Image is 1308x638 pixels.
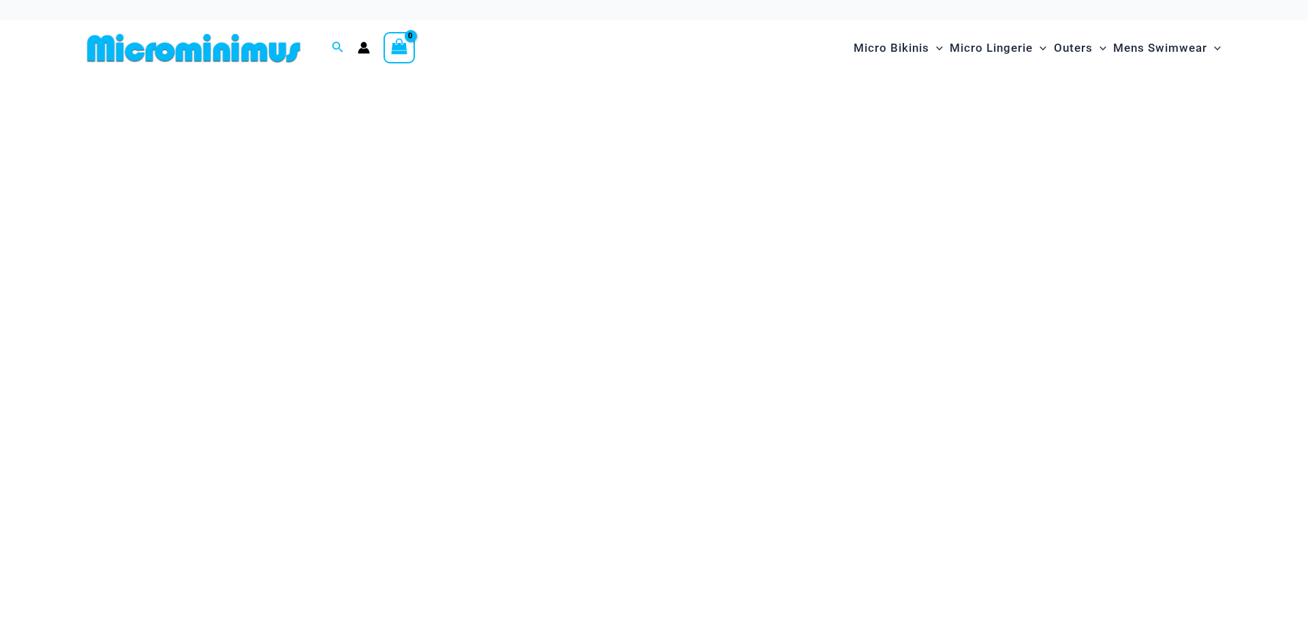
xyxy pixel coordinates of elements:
[358,42,370,54] a: Account icon link
[854,31,929,65] span: Micro Bikinis
[848,25,1226,71] nav: Site Navigation
[1093,31,1106,65] span: Menu Toggle
[950,31,1033,65] span: Micro Lingerie
[1033,31,1046,65] span: Menu Toggle
[946,27,1050,69] a: Micro LingerieMenu ToggleMenu Toggle
[929,31,943,65] span: Menu Toggle
[1207,31,1221,65] span: Menu Toggle
[1050,27,1110,69] a: OutersMenu ToggleMenu Toggle
[384,32,415,63] a: View Shopping Cart, empty
[1110,27,1224,69] a: Mens SwimwearMenu ToggleMenu Toggle
[850,27,946,69] a: Micro BikinisMenu ToggleMenu Toggle
[332,40,344,57] a: Search icon link
[1113,31,1207,65] span: Mens Swimwear
[1054,31,1093,65] span: Outers
[82,33,306,63] img: MM SHOP LOGO FLAT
